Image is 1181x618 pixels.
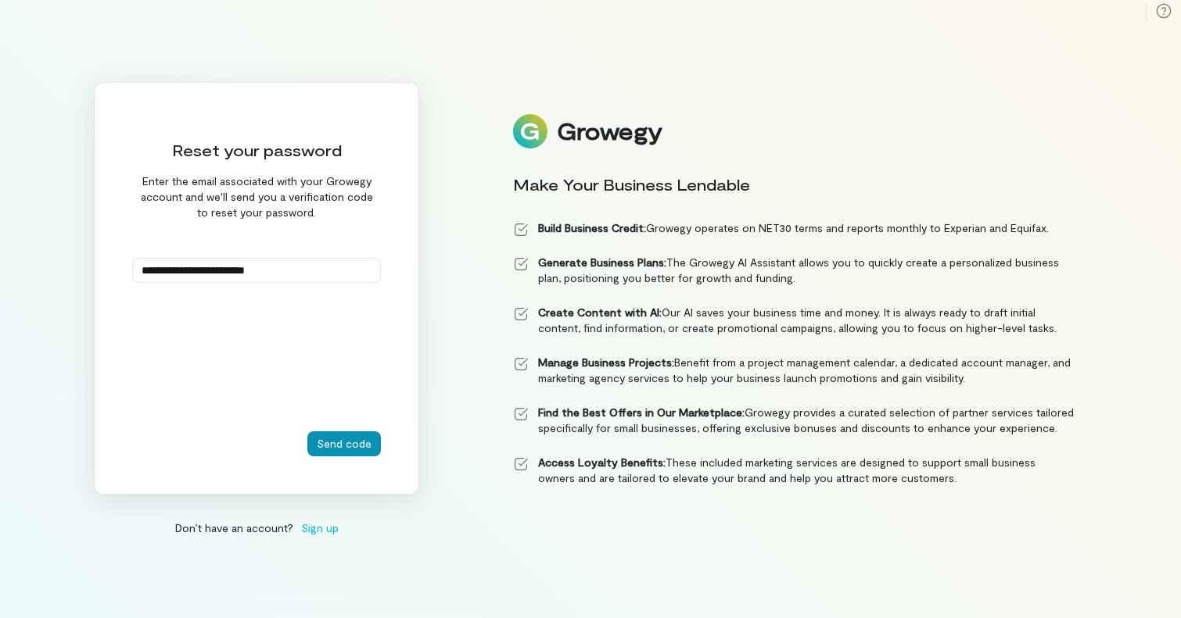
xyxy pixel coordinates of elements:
[538,305,662,319] strong: Create Content with AI:
[307,431,381,456] button: Send code
[513,255,1075,286] li: The Growegy AI Assistant allows you to quickly create a personalized business plan, positioning y...
[513,220,1075,236] li: Growegy operates on NET30 terms and reports monthly to Experian and Equifax.
[538,221,646,234] strong: Build Business Credit:
[557,118,662,145] div: Growegy
[538,455,666,469] strong: Access Loyalty Benefits:
[513,455,1075,486] li: These included marketing services are designed to support small business owners and are tailored ...
[513,405,1075,436] li: Growegy provides a curated selection of partner services tailored specifically for small business...
[132,173,381,220] div: Enter the email associated with your Growegy account and we'll send you a verification code to re...
[513,305,1075,336] li: Our AI saves your business time and money. It is always ready to draft initial content, find info...
[94,520,419,536] div: Don’t have an account?
[513,114,547,148] img: Logo
[538,255,666,269] strong: Generate Business Plans:
[301,520,339,536] span: Sign up
[538,405,745,419] strong: Find the Best Offers in Our Marketplace:
[538,355,674,369] strong: Manage Business Projects:
[513,355,1075,386] li: Benefit from a project management calendar, a dedicated account manager, and marketing agency ser...
[132,139,381,161] div: Reset your password
[513,173,1075,195] div: Make Your Business Lendable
